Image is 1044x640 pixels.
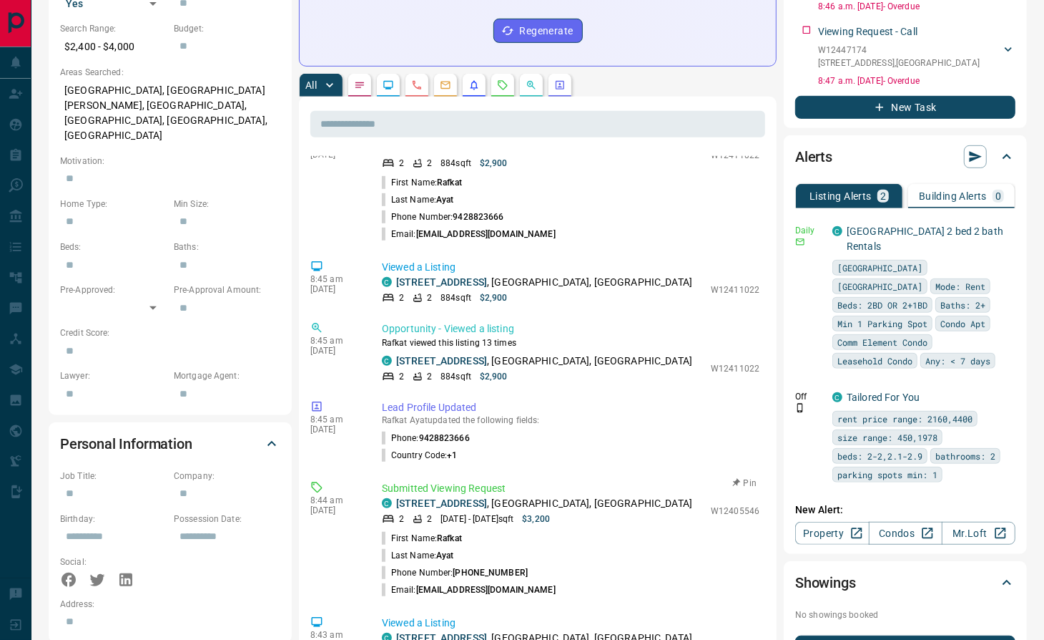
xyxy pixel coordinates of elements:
[795,237,805,247] svg: Email
[382,566,528,579] p: Phone Number:
[419,433,470,443] span: 9428823666
[847,392,920,403] a: Tailored For You
[437,533,462,543] span: Rafkat
[940,298,985,312] span: Baths: 2+
[174,198,280,210] p: Min Size:
[837,261,922,275] span: [GEOGRAPHIC_DATA]
[396,498,487,509] a: [STREET_ADDRESS]
[60,369,167,382] p: Lawyer:
[795,522,869,545] a: Property
[382,228,556,241] p: Email:
[795,390,824,403] p: Off
[837,467,937,482] span: parking spots min: 1
[818,24,917,39] p: Viewing Request - Call
[396,354,692,369] p: , [GEOGRAPHIC_DATA], [GEOGRAPHIC_DATA]
[399,291,404,304] p: 2
[837,412,972,426] span: rent price range: 2160,4400
[382,449,458,462] p: Country Code :
[310,495,360,505] p: 8:44 am
[382,616,759,631] p: Viewed a Listing
[305,80,317,90] p: All
[795,403,805,413] svg: Push Notification Only
[847,226,1003,252] a: [GEOGRAPHIC_DATA] 2 bed 2 bath Rentals
[554,79,566,91] svg: Agent Actions
[795,96,1015,119] button: New Task
[427,291,432,304] p: 2
[468,79,480,91] svg: Listing Alerts
[174,283,280,296] p: Pre-Approval Amount:
[399,157,404,170] p: 2
[724,477,765,490] button: Pin
[818,44,980,57] p: W12447174
[382,277,392,287] div: condos.ca
[60,66,280,79] p: Areas Searched:
[60,326,280,339] p: Credit Score:
[382,260,759,275] p: Viewed a Listing
[60,79,280,147] p: [GEOGRAPHIC_DATA], [GEOGRAPHIC_DATA][PERSON_NAME], [GEOGRAPHIC_DATA], [GEOGRAPHIC_DATA], [GEOGRAP...
[174,241,280,253] p: Baths:
[526,79,537,91] svg: Opportunities
[453,568,528,578] span: [PHONE_NUMBER]
[310,425,360,435] p: [DATE]
[795,145,832,168] h2: Alerts
[837,279,922,294] span: [GEOGRAPHIC_DATA]
[818,41,1015,72] div: W12447174[STREET_ADDRESS],[GEOGRAPHIC_DATA]
[480,291,508,304] p: $2,900
[382,415,759,425] p: Rafkat Ayat updated the following fields:
[480,370,508,383] p: $2,900
[440,157,471,170] p: 884 sqft
[382,432,470,445] p: Phone :
[935,449,995,463] span: bathrooms: 2
[396,355,487,367] a: [STREET_ADDRESS]
[837,449,922,463] span: beds: 2-2,2.1-2.9
[382,549,454,562] p: Last Name:
[818,74,1015,87] p: 8:47 a.m. [DATE] - Overdue
[310,346,360,356] p: [DATE]
[795,609,1015,621] p: No showings booked
[440,79,451,91] svg: Emails
[795,571,856,594] h2: Showings
[310,630,360,640] p: 8:43 am
[711,362,759,375] p: W12411022
[416,585,556,595] span: [EMAIL_ADDRESS][DOMAIN_NAME]
[942,522,1015,545] a: Mr.Loft
[174,369,280,382] p: Mortgage Agent:
[809,191,872,201] p: Listing Alerts
[382,356,392,366] div: condos.ca
[711,505,759,518] p: W12405546
[427,157,432,170] p: 2
[382,336,759,349] p: Rafkat viewed this listing 13 times
[382,498,392,508] div: condos.ca
[447,450,457,460] span: +1
[310,284,360,294] p: [DATE]
[837,316,927,331] span: Min 1 Parking Spot
[396,496,692,511] p: , [GEOGRAPHIC_DATA], [GEOGRAPHIC_DATA]
[310,336,360,346] p: 8:45 am
[995,191,1001,201] p: 0
[795,503,1015,518] p: New Alert:
[382,481,759,496] p: Submitted Viewing Request
[869,522,942,545] a: Condos
[399,513,404,525] p: 2
[436,195,453,205] span: Ayat
[480,157,508,170] p: $2,900
[396,275,692,290] p: , [GEOGRAPHIC_DATA], [GEOGRAPHIC_DATA]
[382,210,504,223] p: Phone Number:
[497,79,508,91] svg: Requests
[880,191,886,201] p: 2
[382,583,556,596] p: Email:
[60,427,280,461] div: Personal Information
[174,22,280,35] p: Budget:
[795,566,1015,600] div: Showings
[837,430,937,445] span: size range: 450,1978
[60,198,167,210] p: Home Type:
[818,57,980,69] p: [STREET_ADDRESS] , [GEOGRAPHIC_DATA]
[60,35,167,59] p: $2,400 - $4,000
[310,505,360,515] p: [DATE]
[60,241,167,253] p: Beds:
[795,140,1015,174] div: Alerts
[310,414,360,425] p: 8:45 am
[382,400,759,415] p: Lead Profile Updated
[427,370,432,383] p: 2
[416,229,556,239] span: [EMAIL_ADDRESS][DOMAIN_NAME]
